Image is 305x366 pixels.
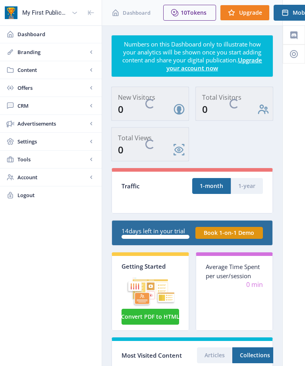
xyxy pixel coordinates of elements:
[17,66,87,74] span: Content
[122,270,179,307] img: graphic
[17,191,95,199] span: Logout
[17,30,95,38] span: Dashboard
[17,155,87,163] span: Tools
[122,182,192,191] div: Traffic
[17,137,87,145] span: Settings
[17,48,87,56] span: Branding
[239,10,262,16] span: Upgrade
[17,120,87,128] span: Advertisements
[17,84,87,92] span: Offers
[206,262,263,280] div: Average Time Spent per user/session
[22,4,68,21] div: My First Publication
[122,227,189,239] div: 14 days left in your trial
[195,227,263,239] button: Book 1-on-1 Demo
[187,9,207,16] span: Tokens
[231,178,263,194] button: 1-year
[197,347,232,363] button: Articles
[206,280,263,289] div: 0 min
[17,173,87,181] span: Account
[220,5,270,21] button: Upgrade
[122,262,179,270] div: Getting Started
[5,6,17,19] img: app-icon.png
[122,349,192,362] div: Most Visited Content
[163,5,216,21] button: 10Tokens
[118,40,266,72] div: Numbers on this Dashboard only to illustrate how your analytics will be shown once you start addi...
[17,102,87,110] span: CRM
[232,347,278,363] button: Collections
[166,56,262,72] a: Upgrade your account now
[122,309,179,325] button: Convert PDF to HTML
[123,9,151,17] span: Dashboard
[192,178,231,194] button: 1-month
